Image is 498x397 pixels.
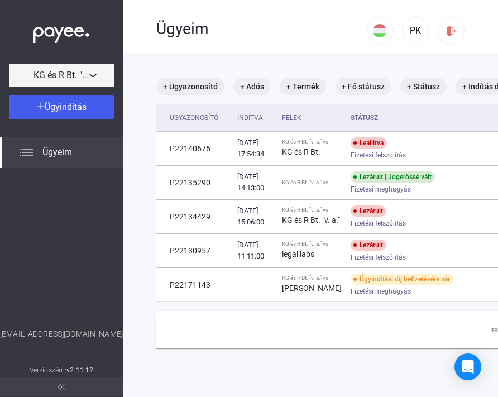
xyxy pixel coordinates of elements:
[351,205,386,217] div: Lezárult
[9,64,114,87] button: KG és R Bt. "v. a."
[402,17,429,44] button: PK
[42,146,72,159] span: Ügyeim
[282,111,301,125] div: Felek
[282,275,342,281] div: KG és R Bt. "v. a." vs
[170,111,218,125] div: Ügyazonosító
[237,205,273,228] div: [DATE] 15:06:00
[45,102,87,112] span: Ügyindítás
[237,240,273,262] div: [DATE] 11:11:00
[351,240,386,251] div: Lezárult
[351,285,411,298] span: Fizetési meghagyás
[282,241,342,247] div: KG és R Bt. "v. a." vs
[351,274,453,285] div: Ügyindítási díj befizetésére vár
[282,207,342,213] div: KG és R Bt. "v. a." vs
[237,111,273,125] div: Indítva
[237,171,273,194] div: [DATE] 14:13:00
[351,171,435,183] div: Lezárult | Jogerőssé vált
[351,149,406,162] span: Fizetési felszólítás
[156,268,233,302] td: P22171143
[366,17,393,44] button: HU
[335,78,391,95] mat-chip: + Fő státusz
[446,25,457,37] img: logout-red
[351,217,406,230] span: Fizetési felszólítás
[351,251,406,264] span: Fizetési felszólítás
[438,17,465,44] button: logout-red
[282,111,342,125] div: Felek
[406,24,425,37] div: PK
[33,69,89,82] span: KG és R Bt. "v. a."
[66,366,93,374] strong: v2.11.12
[156,234,233,267] td: P22130957
[156,200,233,233] td: P22134429
[233,78,271,95] mat-chip: + Adós
[156,166,233,199] td: P22135290
[282,284,342,293] strong: [PERSON_NAME]
[33,21,89,44] img: white-payee-white-dot.svg
[400,78,447,95] mat-chip: + Státusz
[20,146,33,159] img: list.svg
[454,353,481,380] div: Open Intercom Messenger
[373,24,386,37] img: HU
[156,132,233,165] td: P22140675
[170,111,228,125] div: Ügyazonosító
[282,179,342,186] div: KG és R Bt. "v. a." vs
[351,137,387,149] div: Leállítva
[282,250,314,259] strong: legal labs
[156,78,224,95] mat-chip: + Ügyazonosító
[351,183,411,196] span: Fizetési meghagyás
[37,102,45,110] img: plus-white.svg
[237,137,273,160] div: [DATE] 17:54:34
[282,147,320,156] strong: KG és R Bt.
[9,95,114,119] button: Ügyindítás
[280,78,326,95] mat-chip: + Termék
[156,20,366,39] div: Ügyeim
[282,216,340,224] strong: KG és R Bt. "v. a."
[237,111,263,125] div: Indítva
[282,138,342,145] div: KG és R Bt. "v. a." vs
[58,384,65,390] img: arrow-double-left-grey.svg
